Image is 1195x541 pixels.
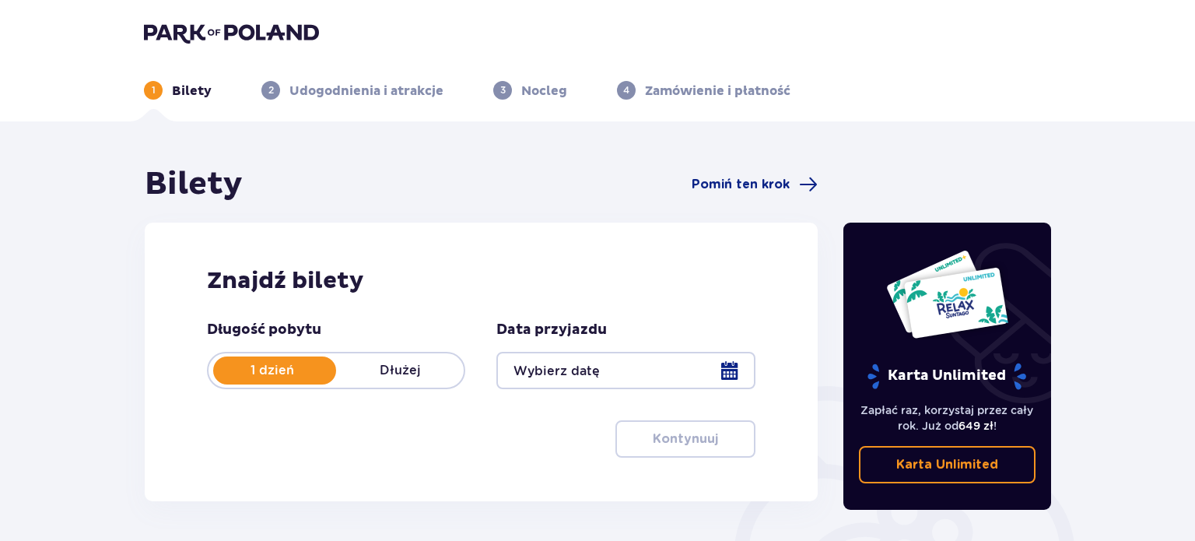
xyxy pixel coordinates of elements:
[145,165,243,204] h1: Bilety
[615,420,755,458] button: Kontynuuj
[623,83,629,97] p: 4
[692,175,818,194] a: Pomiń ten krok
[859,446,1036,483] a: Karta Unlimited
[958,420,993,432] span: 649 zł
[653,430,718,448] p: Kontynuuj
[493,81,567,100] div: 3Nocleg
[500,83,506,97] p: 3
[859,402,1036,434] p: Zapłać raz, korzystaj przez cały rok. Już od !
[289,83,443,100] p: Udogodnienia i atrakcje
[144,22,319,44] img: Park of Poland logo
[866,363,1028,390] p: Karta Unlimited
[261,81,443,100] div: 2Udogodnienia i atrakcje
[617,81,790,100] div: 4Zamówienie i płatność
[207,321,321,339] p: Długość pobytu
[521,83,567,100] p: Nocleg
[209,362,336,379] p: 1 dzień
[144,81,212,100] div: 1Bilety
[496,321,607,339] p: Data przyjazdu
[207,266,755,296] h2: Znajdź bilety
[645,83,790,100] p: Zamówienie i płatność
[692,176,790,193] span: Pomiń ten krok
[152,83,156,97] p: 1
[336,362,464,379] p: Dłużej
[885,249,1009,339] img: Dwie karty całoroczne do Suntago z napisem 'UNLIMITED RELAX', na białym tle z tropikalnymi liśćmi...
[896,456,998,473] p: Karta Unlimited
[268,83,274,97] p: 2
[172,83,212,100] p: Bilety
